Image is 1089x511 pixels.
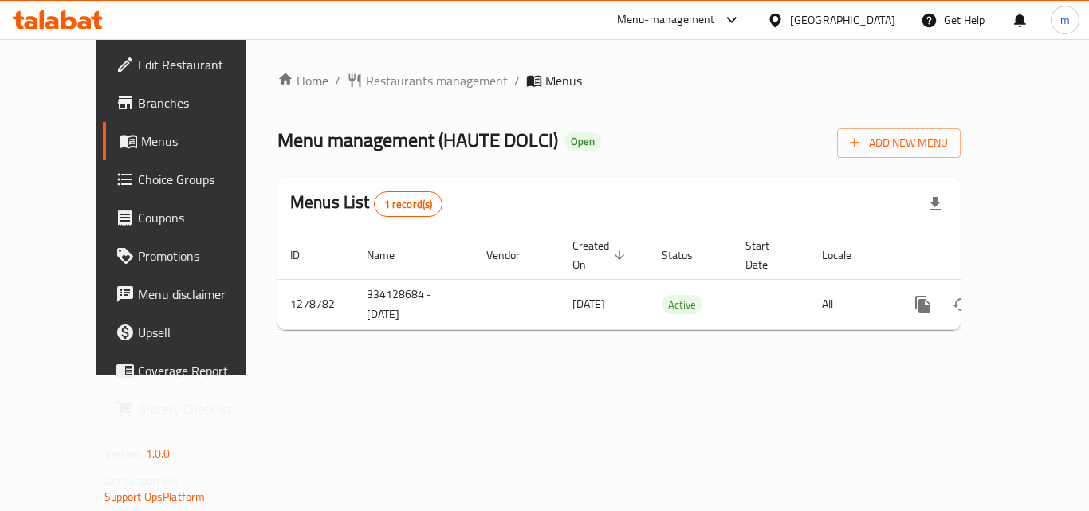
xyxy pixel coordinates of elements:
div: [GEOGRAPHIC_DATA] [790,11,895,29]
td: 334128684 - [DATE] [354,279,474,329]
span: Choice Groups [138,170,265,189]
span: Menus [141,132,265,151]
th: Actions [891,231,1070,280]
span: Upsell [138,323,265,342]
span: Locale [822,246,872,265]
a: Branches [103,84,278,122]
span: Menu disclaimer [138,285,265,304]
div: Total records count [374,191,443,217]
td: All [809,279,891,329]
span: Coupons [138,208,265,227]
span: [DATE] [572,293,605,314]
span: Get support on: [104,470,178,491]
span: ID [290,246,320,265]
span: Menu management ( HAUTE DOLCI ) [277,122,558,158]
a: Grocery Checklist [103,390,278,428]
nav: breadcrumb [277,71,961,90]
a: Edit Restaurant [103,45,278,84]
div: Menu-management [617,10,715,29]
span: Menus [545,71,582,90]
a: Upsell [103,313,278,352]
span: Restaurants management [366,71,508,90]
span: Edit Restaurant [138,55,265,74]
h2: Menus List [290,191,442,217]
a: Restaurants management [347,71,508,90]
button: Add New Menu [837,128,961,158]
span: Vendor [486,246,541,265]
div: Active [662,295,702,314]
button: more [904,285,942,324]
div: Export file [916,185,954,223]
a: Coverage Report [103,352,278,390]
a: Menus [103,122,278,160]
span: Add New Menu [850,133,948,153]
span: Grocery Checklist [138,399,265,419]
a: Home [277,71,328,90]
span: Status [662,246,714,265]
td: - [733,279,809,329]
table: enhanced table [277,231,1070,330]
a: Choice Groups [103,160,278,199]
span: Promotions [138,246,265,265]
span: Created On [572,236,630,274]
span: Open [564,135,601,148]
a: Menu disclaimer [103,275,278,313]
span: Coverage Report [138,361,265,380]
a: Promotions [103,237,278,275]
button: Change Status [942,285,981,324]
span: 1 record(s) [375,197,442,212]
span: Name [367,246,415,265]
span: 1.0.0 [146,443,171,464]
span: Active [662,296,702,314]
li: / [335,71,340,90]
span: Branches [138,93,265,112]
span: Version: [104,443,143,464]
div: Open [564,132,601,151]
a: Support.OpsPlatform [104,486,206,507]
td: 1278782 [277,279,354,329]
a: Coupons [103,199,278,237]
span: m [1060,11,1070,29]
span: Start Date [745,236,790,274]
li: / [514,71,520,90]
